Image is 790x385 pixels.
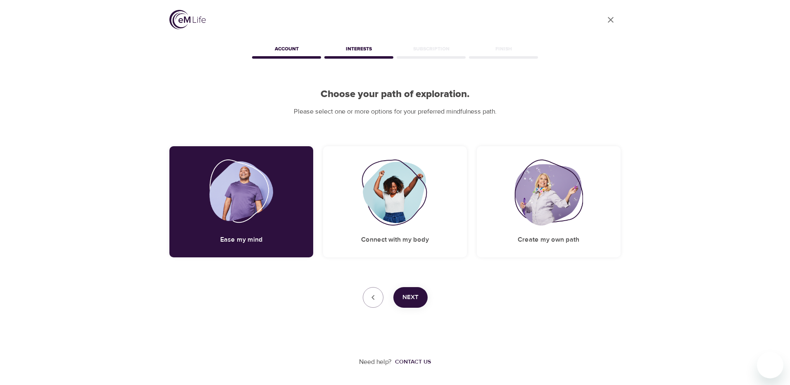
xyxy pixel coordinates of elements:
[169,146,313,257] div: Ease my mindEase my mind
[169,88,621,100] h2: Choose your path of exploration.
[209,159,274,226] img: Ease my mind
[220,235,263,244] h5: Ease my mind
[169,107,621,116] p: Please select one or more options for your preferred mindfulness path.
[323,146,467,257] div: Connect with my bodyConnect with my body
[359,357,392,367] p: Need help?
[361,235,429,244] h5: Connect with my body
[477,146,621,257] div: Create my own pathCreate my own path
[392,358,431,366] a: Contact us
[601,10,621,30] a: close
[395,358,431,366] div: Contact us
[514,159,583,226] img: Create my own path
[402,292,419,303] span: Next
[757,352,783,378] iframe: Button to launch messaging window
[362,159,428,226] img: Connect with my body
[169,10,206,29] img: logo
[393,287,428,308] button: Next
[518,235,579,244] h5: Create my own path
